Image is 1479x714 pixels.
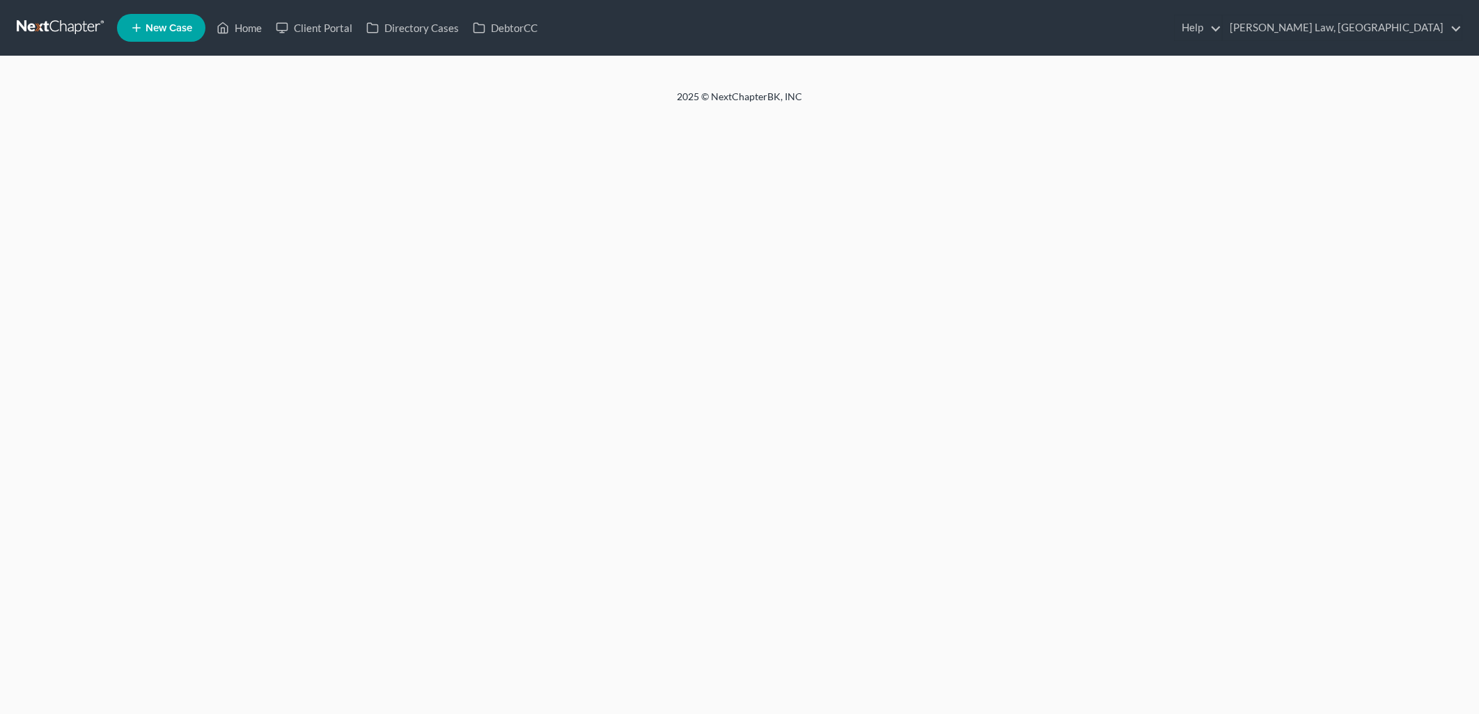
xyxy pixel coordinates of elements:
[466,15,545,40] a: DebtorCC
[269,15,359,40] a: Client Portal
[343,90,1136,115] div: 2025 © NextChapterBK, INC
[117,14,205,42] new-legal-case-button: New Case
[359,15,466,40] a: Directory Cases
[1175,15,1221,40] a: Help
[210,15,269,40] a: Home
[1223,15,1462,40] a: [PERSON_NAME] Law, [GEOGRAPHIC_DATA]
